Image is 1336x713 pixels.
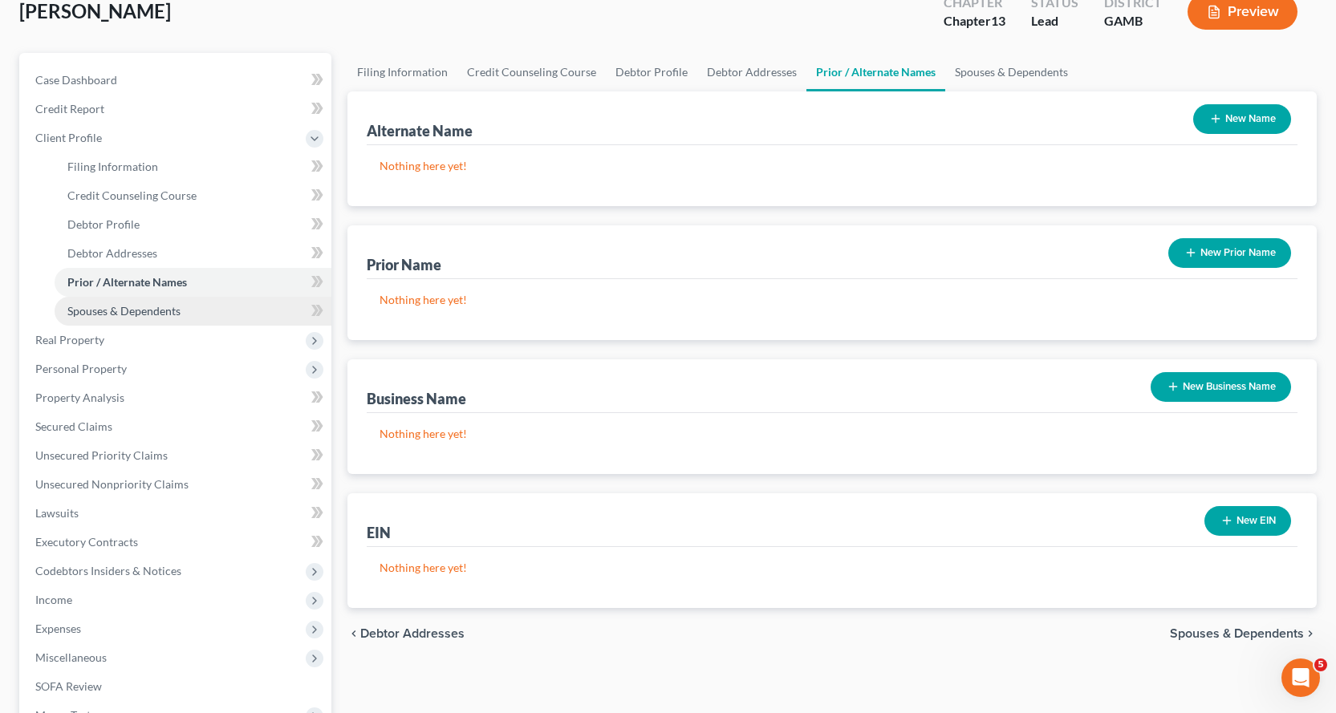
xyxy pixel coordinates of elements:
a: Unsecured Priority Claims [22,441,331,470]
a: SOFA Review [22,672,331,701]
span: Unsecured Nonpriority Claims [35,477,189,491]
a: Unsecured Nonpriority Claims [22,470,331,499]
span: Credit Counseling Course [67,188,197,202]
a: Debtor Profile [606,53,697,91]
span: 5 [1314,658,1327,671]
button: New Name [1193,104,1291,134]
p: Nothing here yet! [380,292,1285,308]
span: Personal Property [35,362,127,375]
a: Credit Counseling Course [457,53,606,91]
div: Alternate Name [367,121,473,140]
span: 13 [991,13,1005,28]
a: Property Analysis [22,383,331,412]
i: chevron_left [347,627,360,640]
button: chevron_left Debtor Addresses [347,627,465,640]
iframe: Intercom live chat [1281,658,1320,697]
a: Debtor Addresses [697,53,806,91]
div: Chapter [944,12,1005,30]
button: New Prior Name [1168,238,1291,268]
p: Nothing here yet! [380,560,1285,576]
a: Debtor Addresses [55,239,331,268]
span: Filing Information [67,160,158,173]
div: Lead [1031,12,1078,30]
button: Spouses & Dependents chevron_right [1170,627,1317,640]
div: Business Name [367,389,466,408]
button: New EIN [1204,506,1291,536]
span: Unsecured Priority Claims [35,448,168,462]
a: Filing Information [347,53,457,91]
span: Income [35,593,72,606]
span: Debtor Addresses [360,627,465,640]
span: Real Property [35,333,104,346]
span: Property Analysis [35,391,124,404]
a: Secured Claims [22,412,331,441]
a: Spouses & Dependents [945,53,1078,91]
span: Prior / Alternate Names [67,275,187,289]
span: Lawsuits [35,506,79,520]
span: Debtor Addresses [67,246,157,260]
a: Case Dashboard [22,66,331,95]
a: Credit Counseling Course [55,181,331,210]
span: Spouses & Dependents [1170,627,1304,640]
span: Miscellaneous [35,650,107,664]
span: Client Profile [35,131,102,144]
span: Credit Report [35,102,104,115]
i: chevron_right [1304,627,1317,640]
span: Spouses & Dependents [67,304,181,318]
button: New Business Name [1151,372,1291,402]
a: Filing Information [55,152,331,181]
p: Nothing here yet! [380,426,1285,442]
span: Expenses [35,622,81,635]
span: Secured Claims [35,419,112,433]
a: Spouses & Dependents [55,297,331,326]
a: Prior / Alternate Names [55,268,331,297]
a: Debtor Profile [55,210,331,239]
span: Codebtors Insiders & Notices [35,564,181,577]
a: Executory Contracts [22,528,331,557]
div: GAMB [1104,12,1162,30]
div: EIN [367,523,391,542]
span: Executory Contracts [35,535,138,549]
a: Prior / Alternate Names [806,53,945,91]
a: Lawsuits [22,499,331,528]
div: Prior Name [367,255,441,274]
p: Nothing here yet! [380,158,1285,174]
a: Credit Report [22,95,331,124]
span: SOFA Review [35,679,102,693]
span: Debtor Profile [67,217,140,231]
span: Case Dashboard [35,73,117,87]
